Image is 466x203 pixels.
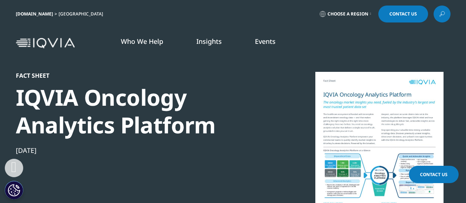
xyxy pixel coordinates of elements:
[409,166,459,183] a: Contact Us
[255,37,276,46] a: Events
[59,11,106,17] div: [GEOGRAPHIC_DATA]
[196,37,222,46] a: Insights
[5,181,23,199] button: Cookies Settings
[16,72,269,79] div: Fact Sheet
[327,11,368,17] span: Choose a Region
[420,171,448,178] span: Contact Us
[378,6,428,22] a: Contact Us
[389,12,417,16] span: Contact Us
[16,84,269,139] div: IQVIA Oncology Analytics Platform
[78,26,451,60] nav: Primary
[16,146,269,155] div: [DATE]
[16,38,75,49] img: IQVIA Healthcare Information Technology and Pharma Clinical Research Company
[121,37,163,46] a: Who We Help
[16,11,53,17] a: [DOMAIN_NAME]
